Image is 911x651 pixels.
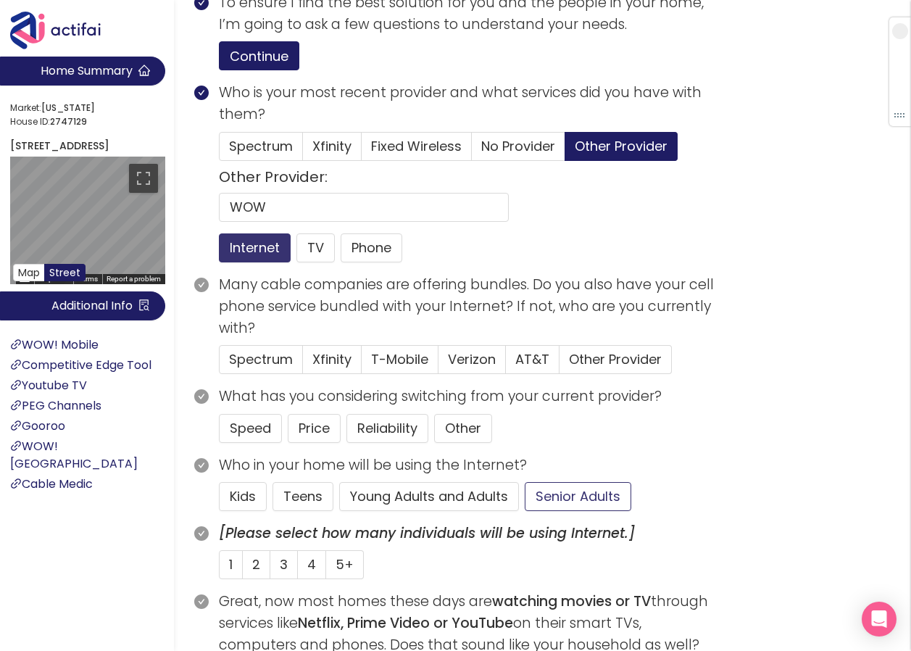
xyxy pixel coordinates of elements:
[569,350,662,368] span: Other Provider
[219,523,635,543] b: [Please select how many individuals will be using Internet.]
[273,482,333,511] button: Teens
[10,101,161,115] span: Market:
[481,137,555,155] span: No Provider
[339,482,519,511] button: Young Adults and Adults
[10,420,22,431] span: link
[129,164,158,193] button: Toggle fullscreen view
[252,555,260,573] span: 2
[10,399,22,411] span: link
[280,555,288,573] span: 3
[78,275,98,283] a: Terms (opens in new tab)
[10,138,109,153] strong: [STREET_ADDRESS]
[371,137,462,155] span: Fixed Wireless
[219,193,509,222] input: Type current internet provider
[219,414,282,443] button: Speed
[448,350,496,368] span: Verizon
[307,555,316,573] span: 4
[575,137,667,155] span: Other Provider
[194,594,209,609] span: check-circle
[229,350,293,368] span: Spectrum
[229,555,233,573] span: 1
[346,414,428,443] button: Reliability
[341,233,402,262] button: Phone
[194,458,209,473] span: check-circle
[10,438,138,472] a: WOW! [GEOGRAPHIC_DATA]
[492,592,651,611] b: watching movies or TV
[10,157,165,284] div: Map
[219,455,721,476] p: Who in your home will be using the Internet?
[10,336,99,353] a: WOW! Mobile
[434,414,492,443] button: Other
[10,359,22,370] span: link
[41,101,95,114] strong: [US_STATE]
[515,350,549,368] span: AT&T
[336,555,354,573] span: 5+
[107,275,161,283] a: Report a problem
[10,379,22,391] span: link
[288,414,341,443] button: Price
[10,357,151,373] a: Competitive Edge Tool
[10,478,22,489] span: link
[10,115,161,129] span: House ID:
[296,233,335,262] button: TV
[219,386,721,407] p: What has you considering switching from your current provider?
[10,157,165,284] div: Street View
[10,418,65,434] a: Gooroo
[194,86,209,100] span: check-circle
[219,233,291,262] button: Internet
[229,137,293,155] span: Spectrum
[298,613,513,633] b: Netflix, Prime Video or YouTube
[10,377,87,394] a: Youtube TV
[18,265,40,280] span: Map
[219,41,299,70] button: Continue
[10,12,115,49] img: Actifai Logo
[219,167,721,187] p: Other Provider:
[525,482,631,511] button: Senior Adults
[219,274,721,340] p: Many cable companies are offering bundles. Do you also have your cell phone service bundled with ...
[10,397,101,414] a: PEG Channels
[49,265,80,280] span: Street
[194,389,209,404] span: check-circle
[862,602,897,637] div: Open Intercom Messenger
[312,350,351,368] span: Xfinity
[10,476,93,492] a: Cable Medic
[10,339,22,350] span: link
[371,350,428,368] span: T-Mobile
[194,278,209,292] span: check-circle
[50,115,87,128] strong: 2747129
[194,526,209,541] span: check-circle
[10,440,22,452] span: link
[219,482,267,511] button: Kids
[219,82,721,125] p: Who is your most recent provider and what services did you have with them?
[312,137,351,155] span: Xfinity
